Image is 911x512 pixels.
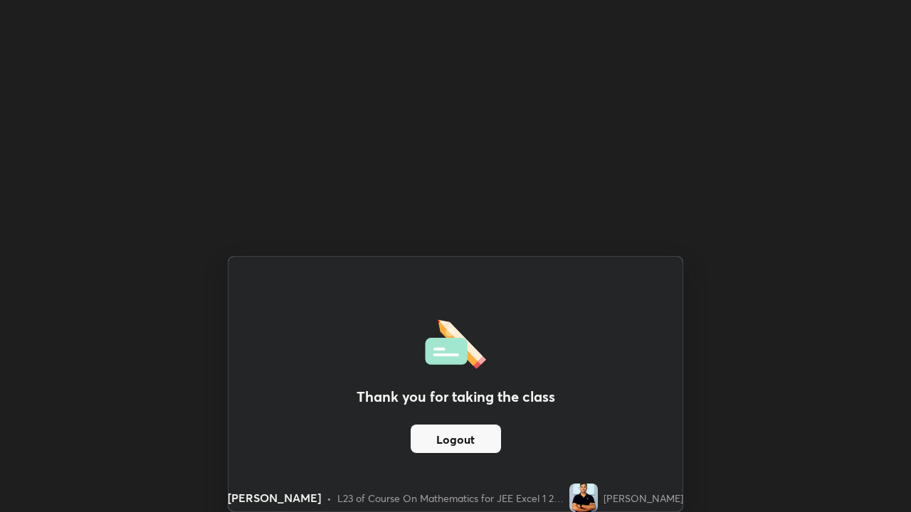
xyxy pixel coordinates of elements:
div: [PERSON_NAME] [228,489,321,506]
img: 1e38c583a5a84d2d90cd8c4fa013e499.jpg [569,484,598,512]
button: Logout [411,425,501,453]
div: [PERSON_NAME] [604,491,683,506]
img: offlineFeedback.1438e8b3.svg [425,315,486,369]
div: • [327,491,332,506]
h2: Thank you for taking the class [357,386,555,407]
div: L23 of Course On Mathematics for JEE Excel 1 2026 [337,491,564,506]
